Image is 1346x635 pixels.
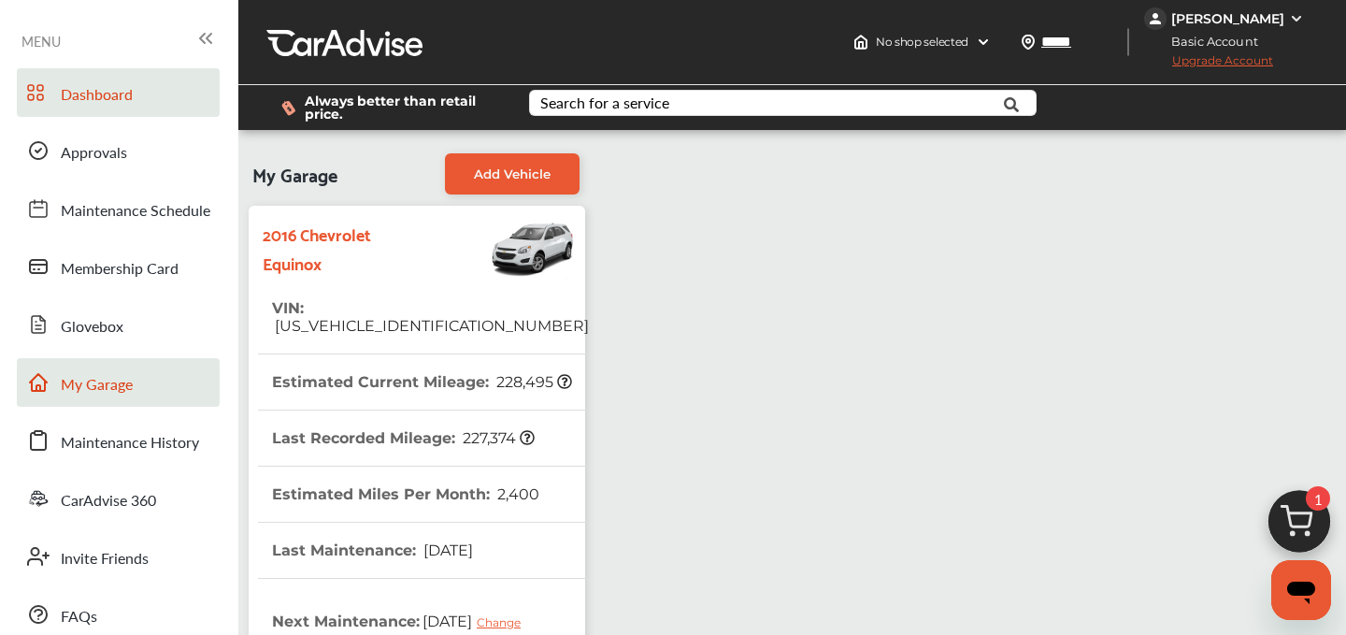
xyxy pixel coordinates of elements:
span: 227,374 [460,429,535,447]
a: Add Vehicle [445,153,580,195]
img: cart_icon.3d0951e8.svg [1254,482,1344,571]
img: jVpblrzwTbfkPYzPPzSLxeg0AAAAASUVORK5CYII= [1144,7,1167,30]
img: location_vector.a44bc228.svg [1021,35,1036,50]
img: dollor_label_vector.a70140d1.svg [281,100,295,116]
span: Add Vehicle [474,166,551,181]
a: Dashboard [17,68,220,117]
th: Last Maintenance : [272,523,473,578]
span: CarAdvise 360 [61,489,156,513]
div: Change [477,615,530,629]
span: Invite Friends [61,547,149,571]
img: header-divider.bc55588e.svg [1127,28,1129,56]
img: header-down-arrow.9dd2ce7d.svg [976,35,991,50]
span: No shop selected [876,35,968,50]
a: CarAdvise 360 [17,474,220,523]
span: Membership Card [61,257,179,281]
a: Invite Friends [17,532,220,581]
th: VIN : [272,281,589,354]
a: Approvals [17,126,220,175]
span: Maintenance History [61,431,199,455]
span: Approvals [61,141,127,166]
img: WGsFRI8htEPBVLJbROoPRyZpYNWhNONpIPPETTm6eUC0GeLEiAAAAAElFTkSuQmCC [1289,11,1304,26]
span: [US_VEHICLE_IDENTIFICATION_NUMBER] [272,317,589,335]
span: My Garage [252,153,337,195]
span: MENU [21,34,61,49]
span: [DATE] [421,541,473,559]
span: 228,495 [494,373,572,391]
a: Glovebox [17,300,220,349]
div: Search for a service [540,95,669,110]
span: Upgrade Account [1144,53,1273,77]
a: Maintenance History [17,416,220,465]
span: 2,400 [494,485,539,503]
span: Maintenance Schedule [61,199,210,224]
img: Vehicle [428,215,576,281]
th: Estimated Miles Per Month : [272,467,539,522]
th: Estimated Current Mileage : [272,354,572,410]
iframe: Button to launch messaging window [1271,560,1331,620]
a: Membership Card [17,242,220,291]
th: Last Recorded Mileage : [272,411,535,466]
span: Basic Account [1146,32,1272,51]
div: [PERSON_NAME] [1171,10,1284,27]
span: FAQs [61,605,97,629]
strong: 2016 Chevrolet Equinox [263,219,428,277]
span: Dashboard [61,83,133,108]
a: My Garage [17,358,220,407]
img: header-home-logo.8d720a4f.svg [853,35,868,50]
span: Glovebox [61,315,123,339]
span: My Garage [61,373,133,397]
span: 1 [1306,486,1330,511]
span: Always better than retail price. [305,94,499,121]
a: Maintenance Schedule [17,184,220,233]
